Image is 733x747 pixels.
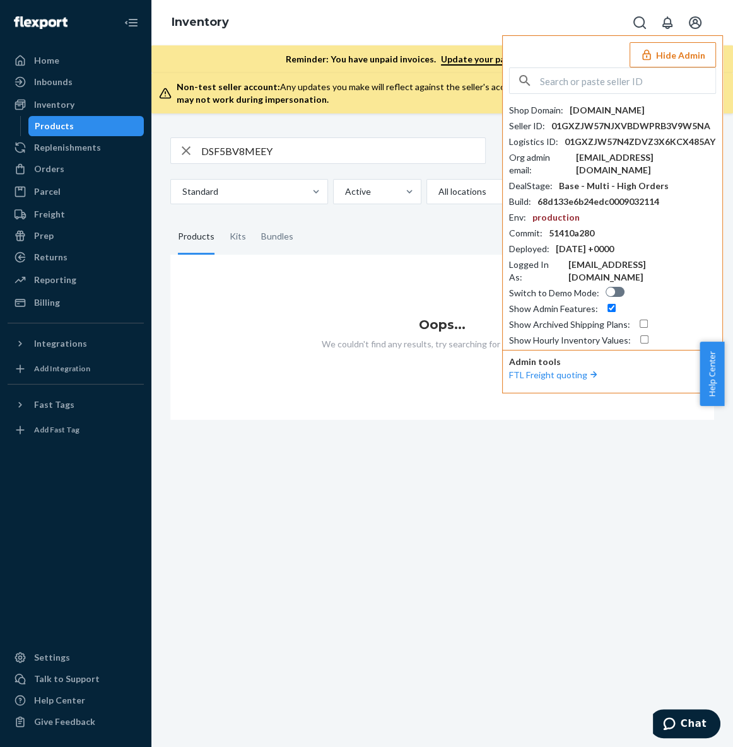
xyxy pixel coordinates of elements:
a: Home [8,50,144,71]
a: Products [28,116,144,136]
div: [DATE] +0000 [556,243,614,255]
a: Help Center [8,690,144,710]
div: Logistics ID : [509,136,558,148]
div: Reporting [34,274,76,286]
input: Search or paste seller ID [540,68,715,93]
a: Inventory [8,95,144,115]
div: [EMAIL_ADDRESS][DOMAIN_NAME] [576,151,716,177]
button: Help Center [700,342,724,406]
div: Integrations [34,337,87,350]
div: Prep [34,229,54,242]
div: Products [35,120,74,132]
div: Home [34,54,59,67]
div: Kits [230,219,246,255]
button: Open account menu [683,10,708,35]
button: Integrations [8,333,144,354]
div: Seller ID : [509,120,545,132]
div: Add Integration [34,363,90,374]
div: Orders [34,163,64,175]
input: All locations [437,185,438,198]
a: Settings [8,647,144,668]
div: Inbounds [34,76,73,88]
button: Open notifications [655,10,680,35]
a: Add Fast Tag [8,420,144,440]
button: Give Feedback [8,712,144,732]
div: Billing [34,296,60,309]
input: Active [344,185,345,198]
button: Hide Admin [630,42,716,67]
div: production [532,211,580,224]
div: Build : [509,195,531,208]
div: Logged In As : [509,258,562,284]
div: Env : [509,211,526,224]
input: Standard [181,185,182,198]
div: Show Hourly Inventory Values : [509,334,631,347]
button: Open Search Box [627,10,652,35]
div: Commit : [509,227,542,240]
div: Give Feedback [34,715,95,728]
iframe: Opens a widget where you can chat to one of our agents [653,709,720,741]
div: Returns [34,251,67,263]
div: 68d133e6b24edc0009032114 [537,195,659,208]
div: Help Center [34,694,85,707]
div: Bundles [261,219,293,255]
div: Shop Domain : [509,104,563,117]
div: Inventory [34,98,74,111]
h1: Oops... [170,318,714,332]
div: Show Archived Shipping Plans : [509,318,630,331]
a: Billing [8,292,144,313]
p: We couldn't find any results, try searching for something else [170,338,714,350]
input: Search inventory by name or sku [201,138,485,163]
div: Org admin email : [509,151,570,177]
a: Replenishments [8,137,144,158]
div: Any updates you make will reflect against the seller's account. [177,81,713,106]
a: Freight [8,204,144,224]
a: Update your payment information. [441,54,586,66]
div: Freight [34,208,65,221]
button: Close Navigation [119,10,144,35]
div: Add Fast Tag [34,424,79,435]
div: Base - Multi - High Orders [559,180,669,192]
a: FTL Freight quoting [509,369,600,380]
a: Orders [8,159,144,179]
div: Replenishments [34,141,101,154]
div: DealStage : [509,180,553,192]
a: Prep [8,226,144,246]
div: Switch to Demo Mode : [509,287,599,299]
div: 51410a280 [549,227,594,240]
div: Talk to Support [34,673,100,685]
div: Products [178,219,214,255]
a: Inventory [172,15,229,29]
a: Parcel [8,182,144,202]
div: Parcel [34,185,61,198]
button: Talk to Support [8,669,144,689]
div: [EMAIL_ADDRESS][DOMAIN_NAME] [568,258,716,284]
div: 01GXZJW57NJXVBDWPRB3V9W5NA [551,120,710,132]
div: 01GXZJW57N4ZDVZ3X6KCX485AY [565,136,715,148]
ol: breadcrumbs [161,4,239,41]
div: Settings [34,651,70,664]
a: Returns [8,247,144,267]
a: Reporting [8,270,144,290]
button: Fast Tags [8,395,144,415]
span: Non-test seller account: [177,81,280,92]
a: Add Integration [8,359,144,379]
img: Flexport logo [14,16,67,29]
div: Deployed : [509,243,549,255]
a: Inbounds [8,72,144,92]
p: Admin tools [509,356,716,368]
div: Show Admin Features : [509,303,598,315]
div: Fast Tags [34,398,74,411]
div: [DOMAIN_NAME] [570,104,645,117]
p: Reminder: You have unpaid invoices. [286,53,586,66]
